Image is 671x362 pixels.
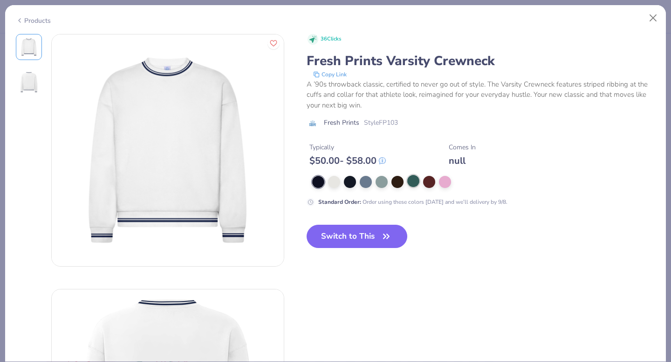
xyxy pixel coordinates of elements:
[449,155,476,167] div: null
[449,142,476,152] div: Comes In
[318,198,361,206] strong: Standard Order :
[18,36,40,58] img: Front
[321,35,341,43] span: 36 Clicks
[309,155,386,167] div: $ 50.00 - $ 58.00
[318,198,507,206] div: Order using these colors [DATE] and we’ll delivery by 9/8.
[310,70,349,79] button: copy to clipboard
[307,52,656,70] div: Fresh Prints Varsity Crewneck
[307,79,656,111] div: A ’90s throwback classic, certified to never go out of style. The Varsity Crewneck features strip...
[267,37,280,49] button: Like
[307,120,319,127] img: brand logo
[324,118,359,127] span: Fresh Prints
[52,34,284,266] img: Front
[16,16,51,26] div: Products
[18,71,40,94] img: Back
[364,118,398,127] span: Style FP103
[307,225,408,248] button: Switch to This
[309,142,386,152] div: Typically
[644,9,662,27] button: Close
